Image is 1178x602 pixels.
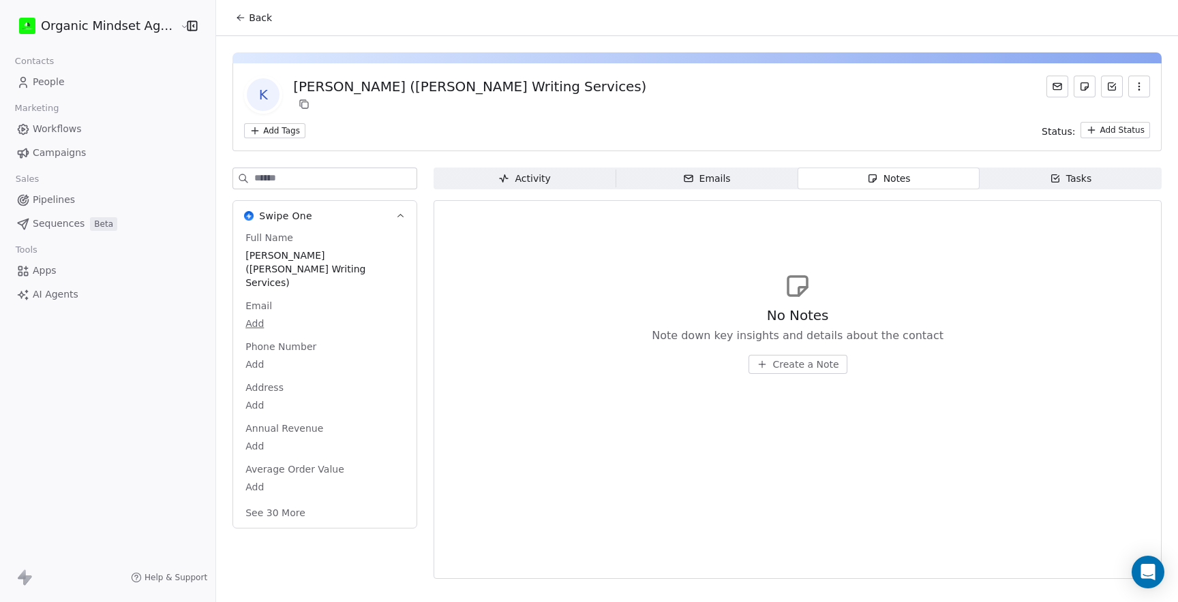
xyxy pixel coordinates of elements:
span: Add [245,480,404,494]
span: Create a Note [773,358,839,371]
button: Add Tags [244,123,305,138]
span: Swipe One [259,209,312,223]
span: Beta [90,217,117,231]
a: Workflows [11,118,205,140]
span: Address [243,381,286,394]
div: Tasks [1050,172,1092,186]
button: Create a Note [749,355,847,374]
a: Pipelines [11,189,205,211]
a: AI Agents [11,283,205,306]
button: See 30 More [237,501,314,525]
span: [PERSON_NAME] ([PERSON_NAME] Writing Services) [245,249,404,289]
span: Email [243,299,275,313]
div: Open Intercom Messenger [1132,556,1164,588]
button: Add Status [1081,122,1150,138]
span: K [247,78,280,111]
div: Activity [498,172,550,186]
span: AI Agents [33,287,78,302]
div: Emails [683,172,731,186]
button: Organic Mindset Agency Inc [16,14,171,37]
span: People [33,75,65,89]
span: Marketing [9,98,65,118]
span: Add [245,358,404,371]
span: Full Name [243,231,296,244]
a: Help & Support [131,572,207,583]
span: Note down key insights and details about the contact [652,328,943,344]
span: Help & Support [145,572,207,583]
span: Sales [10,169,45,189]
div: [PERSON_NAME] ([PERSON_NAME] Writing Services) [293,77,646,96]
span: Phone Number [243,340,319,353]
span: Annual Revenue [243,422,326,435]
span: Tools [10,240,43,260]
span: Workflows [33,122,82,136]
span: Average Order Value [243,462,347,476]
span: No Notes [767,306,829,325]
span: Organic Mindset Agency Inc [41,17,177,35]
a: Campaigns [11,142,205,164]
span: Pipelines [33,193,75,207]
span: Apps [33,264,57,278]
img: IMG_2460.jpeg [19,18,35,34]
span: Add [245,317,404,330]
a: SequencesBeta [11,212,205,235]
button: Swipe OneSwipe One [233,201,417,231]
span: Sequences [33,217,85,231]
img: Swipe One [244,211,254,221]
span: Add [245,398,404,412]
a: People [11,71,205,93]
span: Status: [1042,125,1075,138]
button: Back [227,5,280,30]
span: Campaigns [33,146,86,160]
span: Add [245,439,404,453]
div: Swipe OneSwipe One [233,231,417,528]
a: Apps [11,259,205,282]
span: Contacts [9,51,60,72]
span: Back [249,11,272,25]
